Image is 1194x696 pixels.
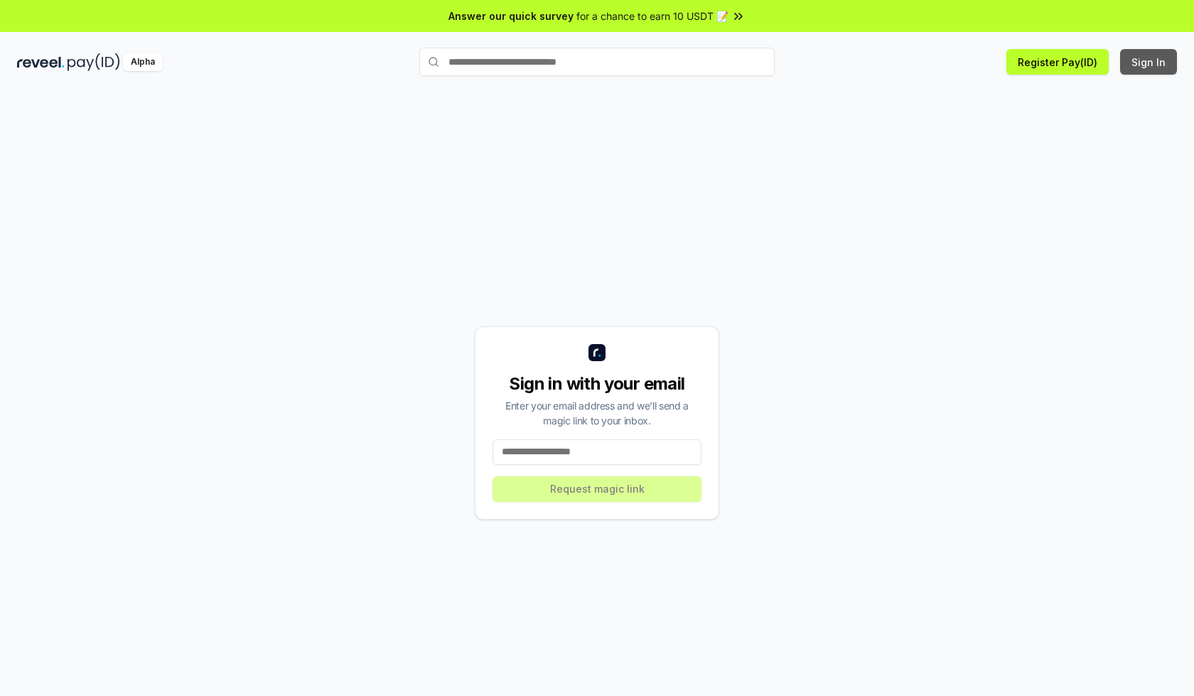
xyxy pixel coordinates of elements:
button: Register Pay(ID) [1006,49,1109,75]
button: Sign In [1120,49,1177,75]
span: Answer our quick survey [448,9,574,23]
span: for a chance to earn 10 USDT 📝 [576,9,728,23]
img: pay_id [68,53,120,71]
div: Enter your email address and we’ll send a magic link to your inbox. [493,398,701,428]
img: logo_small [588,344,606,361]
img: reveel_dark [17,53,65,71]
div: Sign in with your email [493,373,701,395]
div: Alpha [123,53,163,71]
